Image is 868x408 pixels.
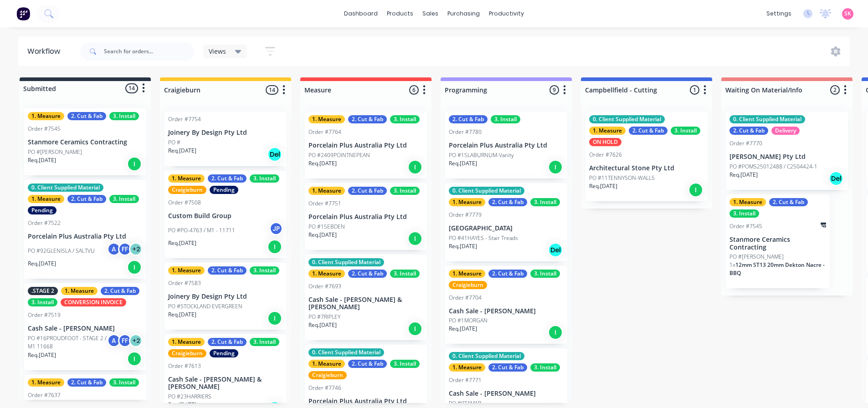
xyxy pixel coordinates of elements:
[729,261,825,277] span: 12mm ST13 20mm Dekton Nacre - BBQ
[28,378,64,387] div: 1. Measure
[445,266,567,344] div: 1. Measure2. Cut & Fab3. InstallCraigieburnOrder #7704Cash Sale - [PERSON_NAME]PO #1MORGANReq.[DA...
[168,226,235,235] p: PO #PO-4763 / M1 - 11711
[209,46,226,56] span: Views
[168,338,205,346] div: 1. Measure
[390,270,420,278] div: 3. Install
[61,287,98,295] div: 1. Measure
[28,148,82,156] p: PO #[PERSON_NAME]
[129,334,143,347] div: + 2
[107,334,121,347] div: A
[28,219,61,227] div: Order #7522
[28,184,103,192] div: 0. Client Supplied Material
[488,198,527,206] div: 2. Cut & Fab
[449,128,482,136] div: Order #7780
[589,164,704,172] p: Architectural Stone Pty Ltd
[348,270,387,278] div: 2. Cut & Fab
[829,171,843,186] div: Del
[127,260,142,275] div: I
[449,159,477,168] p: Req. [DATE]
[589,174,655,182] p: PO #11TENNYSON-WALLS
[390,360,420,368] div: 3. Install
[589,138,621,146] div: ON HOLD
[107,242,121,256] div: A
[127,157,142,171] div: I
[24,283,146,371] div: .STAGE 21. Measure2. Cut & Fab3. InstallCONVERSION INVOICEOrder #7519Cash Sale - [PERSON_NAME]PO ...
[28,334,107,351] p: PO #16PROUDFOOT - STAGE 2 / M1 11668
[449,142,564,149] p: Porcelain Plus Australia Pty Ltd
[449,281,487,289] div: Craigieburn
[491,115,520,123] div: 3. Install
[101,287,139,295] div: 2. Cut & Fab
[28,156,56,164] p: Req. [DATE]
[168,138,180,147] p: PO #
[629,127,668,135] div: 2. Cut & Fab
[348,115,387,123] div: 2. Cut & Fab
[308,384,341,392] div: Order #7746
[449,211,482,219] div: Order #7779
[308,258,384,266] div: 0. Client Supplied Material
[308,159,337,168] p: Req. [DATE]
[308,296,423,311] p: Cash Sale - [PERSON_NAME] & [PERSON_NAME]
[308,282,341,291] div: Order #7693
[305,112,427,178] div: 1. Measure2. Cut & Fab3. InstallOrder #7764Porcelain Plus Australia Pty LtdPO #2409POINTNEPEANReq...
[67,112,106,120] div: 2. Cut & Fab
[168,239,196,247] p: Req. [DATE]
[164,112,287,166] div: Order #7754Joinery By Design Pty LtdPO #Req.[DATE]Del
[267,240,282,254] div: I
[164,171,287,258] div: 1. Measure2. Cut & Fab3. InstallCraigieburnPendingOrder #7508Custom Build GroupPO #PO-4763 / M1 -...
[726,194,830,289] div: 1. Measure2. Cut & Fab3. InstallOrder #7545Stanmore Ceramics ContractingPO #[PERSON_NAME]1x12mm S...
[589,115,665,123] div: 0. Client Supplied Material
[671,127,700,135] div: 3. Install
[168,293,283,301] p: Joinery By Design Pty Ltd
[308,371,347,379] div: Craigieburn
[729,198,766,206] div: 1. Measure
[250,174,279,183] div: 3. Install
[308,398,423,405] p: Porcelain Plus Australia Pty Ltd
[348,187,387,195] div: 2. Cut & Fab
[449,270,485,278] div: 1. Measure
[28,325,143,332] p: Cash Sale - [PERSON_NAME]
[729,139,762,148] div: Order #7770
[449,307,564,315] p: Cash Sale - [PERSON_NAME]
[109,112,139,120] div: 3. Install
[530,198,560,206] div: 3. Install
[250,266,279,275] div: 3. Install
[729,127,768,135] div: 2. Cut & Fab
[729,236,826,251] p: Stanmore Ceramics Contracting
[28,391,61,399] div: Order #7637
[844,10,851,18] span: SK
[168,129,283,137] p: Joinery By Design Pty Ltd
[308,142,423,149] p: Porcelain Plus Australia Pty Ltd
[408,160,422,174] div: I
[168,199,201,207] div: Order #7508
[168,311,196,319] p: Req. [DATE]
[168,115,201,123] div: Order #7754
[168,212,283,220] p: Custom Build Group
[449,151,514,159] p: PO #15LABURNUM-Vanity
[769,198,808,206] div: 2. Cut & Fab
[168,376,283,391] p: Cash Sale - [PERSON_NAME] & [PERSON_NAME]
[118,334,132,347] div: FF
[408,321,422,336] div: I
[109,378,139,387] div: 3. Install
[688,183,703,197] div: I
[308,115,345,123] div: 1. Measure
[28,260,56,268] p: Req. [DATE]
[449,376,482,384] div: Order #7771
[305,183,427,250] div: 1. Measure2. Cut & Fab3. InstallOrder #7751Porcelain Plus Australia Pty LtdPO #15EBDENReq.[DATE]I
[548,243,563,257] div: Del
[449,352,524,360] div: 0. Client Supplied Material
[729,209,759,218] div: 3. Install
[267,147,282,162] div: Del
[28,125,61,133] div: Order #7545
[449,399,481,408] p: PO #9TAMAR
[308,321,337,329] p: Req. [DATE]
[449,187,524,195] div: 0. Client Supplied Material
[589,182,617,190] p: Req. [DATE]
[109,195,139,203] div: 3. Install
[164,263,287,330] div: 1. Measure2. Cut & Fab3. InstallOrder #7583Joinery By Design Pty LtdPO #STOCKLAND EVERGREENReq.[D...
[548,160,563,174] div: I
[308,128,341,136] div: Order #7764
[449,242,477,250] p: Req. [DATE]
[488,363,527,372] div: 2. Cut & Fab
